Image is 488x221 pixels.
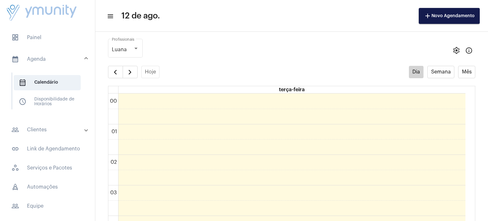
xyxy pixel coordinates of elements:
mat-icon: sidenav icon [11,126,19,134]
mat-panel-title: Agenda [11,55,85,63]
div: sidenav iconAgenda [4,69,95,118]
span: sidenav icon [19,79,26,86]
mat-icon: add [424,12,431,20]
button: Dia Anterior [108,66,123,79]
div: 01 [110,129,118,135]
span: settings [452,47,460,54]
button: settings [450,44,463,57]
button: Próximo Dia [123,66,138,79]
span: Serviços e Pacotes [6,160,89,176]
mat-icon: sidenav icon [11,145,19,153]
div: 00 [109,98,118,104]
span: Equipe [6,198,89,214]
span: Disponibilidade de Horários [14,94,81,109]
span: Novo Agendamento [424,14,475,18]
mat-icon: Info [465,47,473,54]
button: Hoje [141,66,160,78]
mat-panel-title: Clientes [11,126,85,134]
span: sidenav icon [11,34,19,41]
button: Info [463,44,475,57]
span: Automações [6,179,89,195]
button: Semana [427,66,454,78]
span: 12 de ago. [121,11,160,21]
button: Dia [409,66,424,78]
button: Mês [458,66,475,78]
a: terça-feira [278,86,306,93]
span: Link de Agendamento [6,141,89,156]
span: Luana [112,47,127,52]
mat-icon: sidenav icon [11,202,19,210]
button: Novo Agendamento [419,8,480,24]
span: sidenav icon [19,98,26,106]
mat-expansion-panel-header: sidenav iconClientes [4,122,95,137]
mat-expansion-panel-header: sidenav iconAgenda [4,49,95,69]
span: sidenav icon [11,183,19,191]
span: Calendário [14,75,81,90]
mat-icon: sidenav icon [11,55,19,63]
div: 02 [109,159,118,165]
div: 03 [109,190,118,196]
span: Painel [6,30,89,45]
img: da4d17c4-93e0-4e87-ea01-5b37ad3a248d.png [5,3,78,23]
span: sidenav icon [11,164,19,172]
mat-icon: sidenav icon [107,12,113,20]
